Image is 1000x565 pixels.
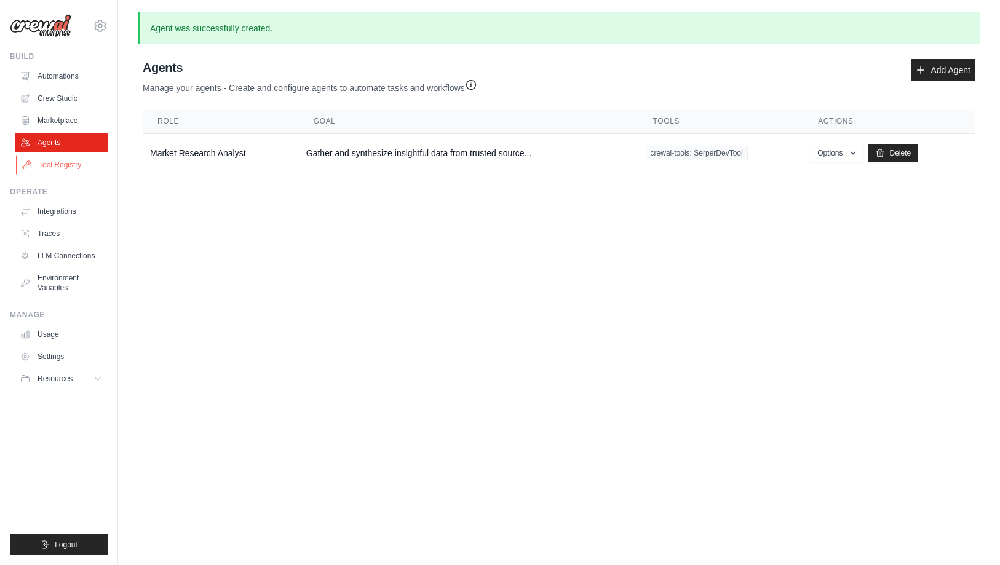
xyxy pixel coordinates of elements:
[38,374,73,384] span: Resources
[15,202,108,221] a: Integrations
[10,534,108,555] button: Logout
[299,134,638,173] td: Gather and synthesize insightful data from trusted source...
[638,109,804,134] th: Tools
[299,109,638,134] th: Goal
[138,12,980,44] p: Agent was successfully created.
[16,155,109,175] a: Tool Registry
[55,540,77,550] span: Logout
[10,52,108,61] div: Build
[15,268,108,298] a: Environment Variables
[868,144,918,162] a: Delete
[15,369,108,389] button: Resources
[811,144,863,162] button: Options
[143,134,299,173] td: Market Research Analyst
[15,246,108,266] a: LLM Connections
[10,310,108,320] div: Manage
[15,66,108,86] a: Automations
[15,89,108,108] a: Crew Studio
[15,347,108,366] a: Settings
[911,59,975,81] a: Add Agent
[143,109,299,134] th: Role
[10,187,108,197] div: Operate
[15,111,108,130] a: Marketplace
[10,14,71,38] img: Logo
[646,146,748,160] span: crewai-tools: SerperDevTool
[15,224,108,243] a: Traces
[143,59,477,76] h2: Agents
[15,133,108,152] a: Agents
[803,109,975,134] th: Actions
[15,325,108,344] a: Usage
[143,76,477,94] p: Manage your agents - Create and configure agents to automate tasks and workflows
